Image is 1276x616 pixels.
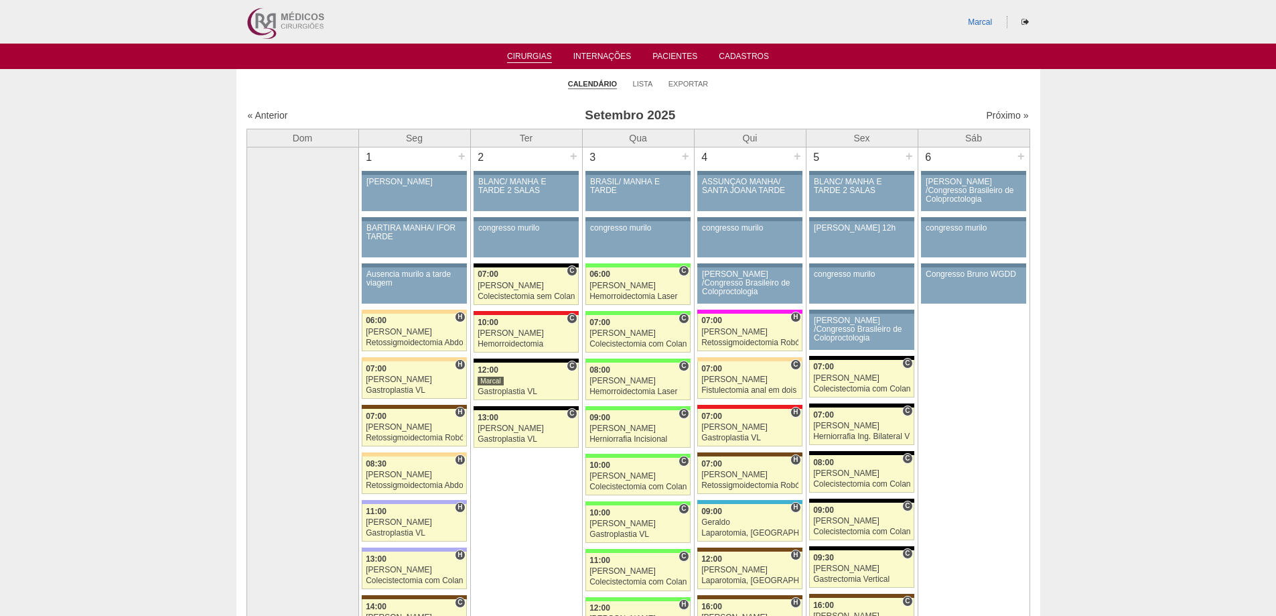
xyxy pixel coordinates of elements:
div: Key: Brasil [585,597,690,601]
div: Key: Aviso [921,171,1025,175]
div: [PERSON_NAME] [366,423,463,432]
div: [PERSON_NAME] [366,328,463,336]
div: [PERSON_NAME] [589,377,687,385]
div: Congresso Bruno WGDD [926,270,1021,279]
div: [PERSON_NAME] [701,328,798,336]
div: Key: Christóvão da Gama [362,500,466,504]
div: ASSUNÇÃO MANHÃ/ SANTA JOANA TARDE [702,178,798,195]
a: Marcal [968,17,992,27]
a: C 11:00 [PERSON_NAME] Colecistectomia com Colangiografia VL [585,553,690,591]
a: Congresso Bruno WGDD [921,267,1025,304]
th: Qua [582,129,694,147]
div: congresso murilo [590,224,686,233]
div: [PERSON_NAME] [701,471,798,479]
div: [PERSON_NAME] [366,518,463,527]
div: Key: Brasil [585,359,690,363]
div: Key: Pro Matre [697,310,802,314]
div: Key: Santa Joana [697,595,802,599]
div: Key: Aviso [809,310,914,314]
div: Key: Santa Joana [809,594,914,598]
span: 11:00 [366,507,386,516]
div: Key: Blanc [809,499,914,503]
span: Consultório [790,359,800,370]
span: 07:00 [813,410,834,420]
div: Key: Aviso [585,217,690,221]
a: C 13:00 [PERSON_NAME] Gastroplastia VL [474,410,578,448]
div: Hemorroidectomia Laser [589,387,687,396]
span: 07:00 [366,364,386,373]
span: 06:00 [366,316,386,325]
span: Consultório [679,408,689,419]
a: Exportar [668,79,709,88]
span: 07:00 [701,459,722,469]
span: Hospital [455,359,465,370]
th: Dom [246,129,358,147]
span: 07:00 [478,269,498,279]
a: congresso murilo [921,221,1025,257]
a: C 06:00 [PERSON_NAME] Hemorroidectomia Laser [585,267,690,305]
div: Key: Bartira [362,452,466,456]
div: [PERSON_NAME] [366,178,462,186]
div: Key: Bartira [362,310,466,314]
a: H 06:00 [PERSON_NAME] Retossigmoidectomia Abdominal VL [362,314,466,351]
div: [PERSON_NAME] [478,424,575,433]
a: BLANC/ MANHÃ E TARDE 2 SALAS [809,175,914,211]
span: 07:00 [701,316,722,325]
span: Consultório [679,265,689,276]
div: [PERSON_NAME] [366,471,463,479]
span: 10:00 [589,460,610,470]
span: Hospital [790,407,800,418]
a: H 08:30 [PERSON_NAME] Retossigmoidectomia Abdominal VL [362,456,466,494]
div: congresso murilo [926,224,1021,233]
span: 08:00 [589,365,610,375]
a: Cirurgias [507,52,552,63]
span: 14:00 [366,602,386,611]
span: Hospital [455,454,465,465]
span: Consultório [455,597,465,608]
div: + [456,147,468,165]
a: C 09:00 [PERSON_NAME] Herniorrafia Incisional [585,410,690,448]
div: Key: Brasil [585,311,690,315]
div: 5 [806,147,827,168]
span: 13:00 [478,413,498,422]
div: [PERSON_NAME] 12h [814,224,910,233]
span: Consultório [902,406,912,416]
a: congresso murilo [697,221,802,257]
div: [PERSON_NAME] [589,472,687,481]
i: Sair [1021,18,1029,26]
span: 10:00 [478,318,498,327]
div: Key: Santa Joana [362,595,466,599]
span: 08:30 [366,459,386,469]
div: Key: Brasil [585,406,690,410]
a: Cadastros [719,52,769,65]
div: Key: Aviso [362,217,466,221]
a: BRASIL/ MANHÃ E TARDE [585,175,690,211]
div: Key: Aviso [362,263,466,267]
a: BARTIRA MANHÃ/ IFOR TARDE [362,221,466,257]
div: Gastroplastia VL [366,529,463,538]
a: Próximo » [986,110,1028,121]
div: [PERSON_NAME] [813,517,910,526]
div: [PERSON_NAME] [701,375,798,384]
span: 09:00 [701,507,722,516]
div: Key: Aviso [585,171,690,175]
a: congresso murilo [809,267,914,304]
div: Gastroplastia VL [701,434,798,442]
div: Colecistectomia com Colangiografia VL [813,385,910,393]
a: H 07:00 [PERSON_NAME] Retossigmoidectomia Robótica [362,409,466,446]
div: Gastrectomia Vertical [813,575,910,584]
th: Seg [358,129,470,147]
a: C 08:00 [PERSON_NAME] Hemorroidectomia Laser [585,363,690,400]
a: C 10:00 [PERSON_NAME] Colecistectomia com Colangiografia VL [585,458,690,495]
span: Hospital [790,550,800,560]
a: Internações [573,52,632,65]
a: [PERSON_NAME] /Congresso Brasileiro de Coloproctologia [921,175,1025,211]
a: ASSUNÇÃO MANHÃ/ SANTA JOANA TARDE [697,175,802,211]
a: C 09:00 [PERSON_NAME] Colecistectomia com Colangiografia VL [809,503,914,540]
th: Ter [470,129,582,147]
span: 08:00 [813,458,834,467]
div: [PERSON_NAME] [366,566,463,574]
div: Key: Aviso [697,263,802,267]
div: Colecistectomia com Colangiografia VL [589,340,687,349]
div: [PERSON_NAME] /Congresso Brasileiro de Coloproctologia [814,316,910,343]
